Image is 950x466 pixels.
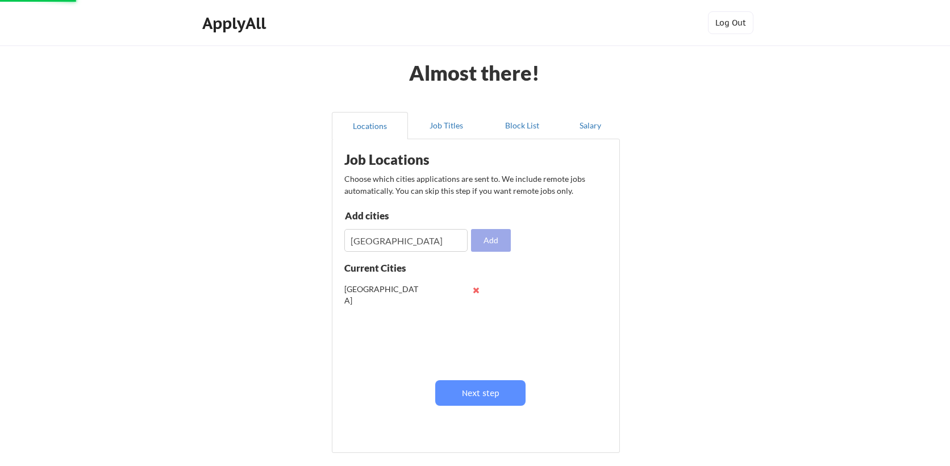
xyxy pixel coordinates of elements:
[435,380,526,406] button: Next step
[344,263,431,273] div: Current Cities
[345,211,463,220] div: Add cities
[471,229,511,252] button: Add
[344,229,468,252] input: Type here...
[408,112,484,139] button: Job Titles
[395,63,554,83] div: Almost there!
[202,14,269,33] div: ApplyAll
[344,173,606,197] div: Choose which cities applications are sent to. We include remote jobs automatically. You can skip ...
[708,11,753,34] button: Log Out
[344,153,488,167] div: Job Locations
[560,112,620,139] button: Salary
[484,112,560,139] button: Block List
[344,284,419,306] div: [GEOGRAPHIC_DATA]
[332,112,408,139] button: Locations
